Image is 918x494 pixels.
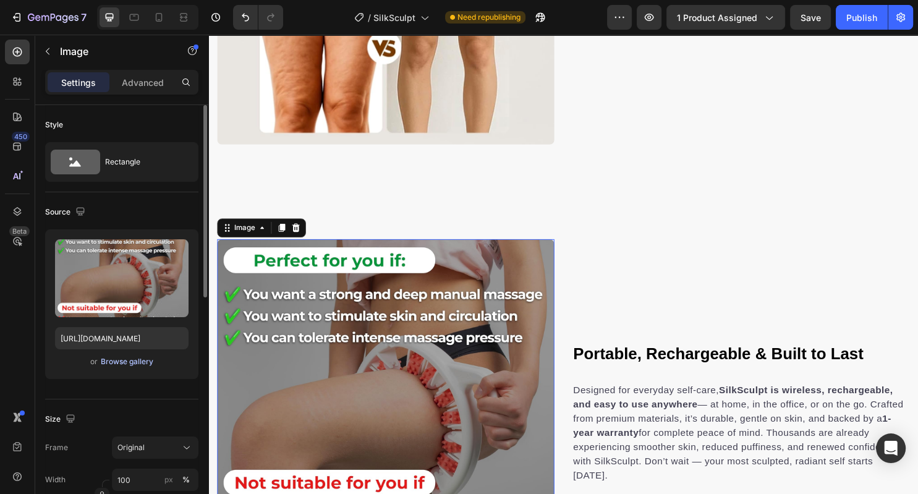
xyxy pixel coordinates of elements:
span: / [368,11,371,24]
strong: SilkSculpt is wireless, rechargeable, and easy to use anywhere [381,367,716,392]
div: Size [45,411,78,428]
div: Open Intercom Messenger [876,433,906,463]
p: Settings [61,76,96,89]
p: 7 [81,10,87,25]
p: Designed for everyday self-care, — at home, in the office, or on the go. Crafted from premium mat... [381,365,731,469]
span: Need republishing [457,12,521,23]
strong: Portable, Rechargeable & Built to Last [381,325,685,343]
p: Advanced [122,76,164,89]
div: Image [25,197,51,208]
button: Original [112,437,198,459]
button: % [161,472,176,487]
span: or [90,354,98,369]
input: https://example.com/image.jpg [55,327,189,349]
div: 450 [12,132,30,142]
iframe: Design area [208,35,918,494]
button: Browse gallery [100,356,154,368]
span: Save [801,12,821,23]
span: SilkSculpt [373,11,415,24]
span: Original [117,442,145,453]
button: 7 [5,5,92,30]
label: Frame [45,442,68,453]
img: preview-image [55,239,189,317]
button: Save [790,5,831,30]
div: px [164,474,173,485]
div: % [182,474,190,485]
input: px% [112,469,198,491]
div: Style [45,119,63,130]
div: Browse gallery [101,356,153,367]
div: Beta [9,226,30,236]
button: Publish [836,5,888,30]
button: px [179,472,193,487]
div: Rectangle [105,148,181,176]
button: 1 product assigned [666,5,785,30]
label: Width [45,474,66,485]
div: Source [45,204,88,221]
span: 1 product assigned [677,11,757,24]
div: Publish [846,11,877,24]
p: Image [60,44,165,59]
div: Undo/Redo [233,5,283,30]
